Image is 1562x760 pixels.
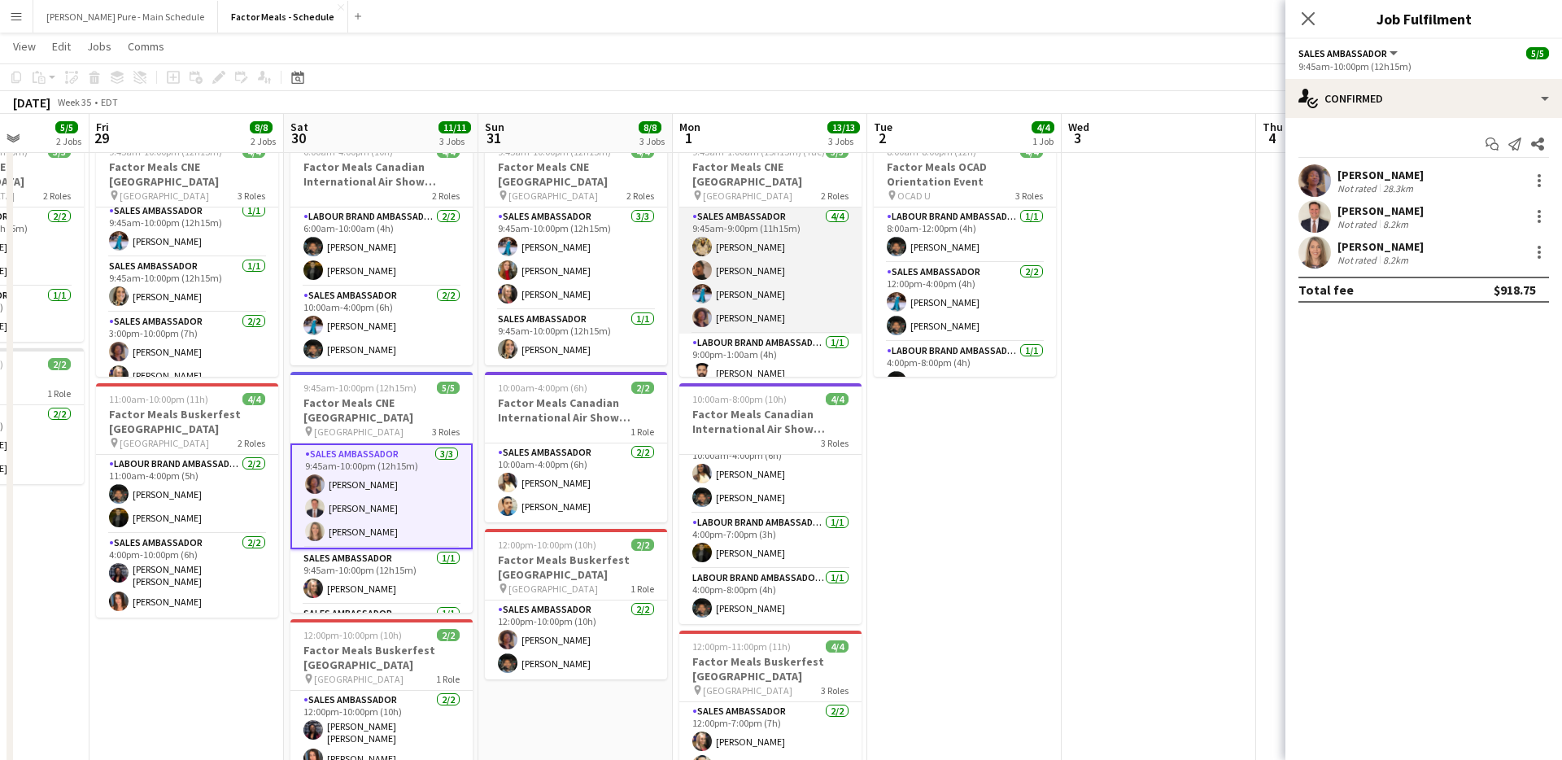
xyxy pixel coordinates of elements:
h3: Factor Meals Canadian International Air Show [GEOGRAPHIC_DATA] [485,395,667,425]
span: 3 Roles [821,437,849,449]
div: 3 Jobs [439,135,470,147]
div: 3 Jobs [639,135,665,147]
span: 2 [871,129,892,147]
button: [PERSON_NAME] Pure - Main Schedule [33,1,218,33]
app-card-role: Sales Ambassador3/39:45am-10:00pm (12h15m)[PERSON_NAME][PERSON_NAME][PERSON_NAME] [485,207,667,310]
h3: Factor Meals Buskerfest [GEOGRAPHIC_DATA] [679,654,862,684]
app-card-role: Sales Ambassador1/19:45am-10:00pm (12h15m)[PERSON_NAME] [96,202,278,257]
span: 3 Roles [432,426,460,438]
span: [GEOGRAPHIC_DATA] [703,684,792,697]
span: 9:45am-10:00pm (12h15m) [303,382,417,394]
span: 12:00pm-10:00pm (10h) [303,629,402,641]
div: 6:00am-4:00pm (10h)4/4Factor Meals Canadian International Air Show [GEOGRAPHIC_DATA]2 RolesLabour... [290,136,473,365]
div: 1 Job [1032,135,1054,147]
span: Edit [52,39,71,54]
app-card-role: Labour Brand Ambassadors1/18:00am-12:00pm (4h)[PERSON_NAME] [874,207,1056,263]
span: 2 Roles [626,190,654,202]
app-card-role: Sales Ambassador2/24:00pm-10:00pm (6h)[PERSON_NAME] [PERSON_NAME][PERSON_NAME] [96,534,278,618]
span: 2 Roles [43,190,71,202]
app-card-role: Sales Ambassador3/39:45am-10:00pm (12h15m)[PERSON_NAME][PERSON_NAME][PERSON_NAME] [290,443,473,549]
div: 9:45am-10:00pm (12h15m)4/4Factor Meals CNE [GEOGRAPHIC_DATA] [GEOGRAPHIC_DATA]2 RolesSales Ambass... [485,136,667,365]
span: Sales Ambassador [1298,47,1387,59]
div: Not rated [1337,182,1380,194]
span: [GEOGRAPHIC_DATA] [508,190,598,202]
span: [GEOGRAPHIC_DATA] [508,583,598,595]
h3: Factor Meals CNE [GEOGRAPHIC_DATA] [485,159,667,189]
span: 4 [1260,129,1283,147]
span: 8/8 [639,121,661,133]
h3: Factor Meals Canadian International Air Show [GEOGRAPHIC_DATA] [290,159,473,189]
a: View [7,36,42,57]
app-job-card: 12:00pm-10:00pm (10h)2/2Factor Meals Buskerfest [GEOGRAPHIC_DATA] [GEOGRAPHIC_DATA]1 RoleSales Am... [485,529,667,679]
div: $918.75 [1494,282,1536,298]
a: Jobs [81,36,118,57]
app-card-role: Labour Brand Ambassadors1/14:00pm-7:00pm (3h)[PERSON_NAME] [679,513,862,569]
button: Sales Ambassador [1298,47,1400,59]
app-job-card: 9:45am-10:00pm (12h15m)5/5Factor Meals CNE [GEOGRAPHIC_DATA] [GEOGRAPHIC_DATA]3 RolesSales Ambass... [290,372,473,613]
span: 11/11 [438,121,471,133]
span: 1 Role [47,387,71,400]
span: Thu [1263,120,1283,134]
h3: Factor Meals OCAD Orientation Event [874,159,1056,189]
app-card-role: Sales Ambassador2/23:00pm-10:00pm (7h)[PERSON_NAME][PERSON_NAME] [96,312,278,391]
div: EDT [101,96,118,108]
span: [GEOGRAPHIC_DATA] [120,437,209,449]
app-card-role: Sales Ambassador4/49:45am-9:00pm (11h15m)[PERSON_NAME][PERSON_NAME][PERSON_NAME][PERSON_NAME] [679,207,862,334]
app-card-role: Labour Brand Ambassadors2/211:00am-4:00pm (5h)[PERSON_NAME][PERSON_NAME] [96,455,278,534]
span: 4/4 [242,393,265,405]
div: [DATE] [13,94,50,111]
app-card-role: Sales Ambassador2/212:00pm-10:00pm (10h)[PERSON_NAME][PERSON_NAME] [485,601,667,679]
div: [PERSON_NAME] [1337,239,1424,254]
span: 13/13 [827,121,860,133]
app-job-card: 10:00am-8:00pm (10h)4/4Factor Meals Canadian International Air Show [GEOGRAPHIC_DATA]3 RolesSales... [679,383,862,624]
app-job-card: 9:45am-1:00am (15h15m) (Tue)5/5Factor Meals CNE [GEOGRAPHIC_DATA] [GEOGRAPHIC_DATA]2 RolesSales A... [679,136,862,377]
span: 2/2 [631,382,654,394]
span: [GEOGRAPHIC_DATA] [314,673,404,685]
span: 30 [288,129,308,147]
h3: Factor Meals Buskerfest [GEOGRAPHIC_DATA] [485,553,667,582]
div: 8.2km [1380,254,1411,266]
span: OCAD U [897,190,931,202]
span: 12:00pm-11:00pm (11h) [692,640,791,653]
span: 4/4 [826,640,849,653]
app-card-role: Sales Ambassador1/19:45am-10:00pm (12h15m)[PERSON_NAME] [485,310,667,365]
span: Wed [1068,120,1089,134]
span: Jobs [87,39,111,54]
app-card-role: Labour Brand Ambassadors1/19:00pm-1:00am (4h)[PERSON_NAME] [679,334,862,389]
span: 5/5 [55,121,78,133]
span: [GEOGRAPHIC_DATA] [120,190,209,202]
span: 4/4 [826,393,849,405]
h3: Factor Meals Buskerfest [GEOGRAPHIC_DATA] [96,407,278,436]
span: Tue [874,120,892,134]
h3: Job Fulfilment [1285,8,1562,29]
h3: Factor Meals Canadian International Air Show [GEOGRAPHIC_DATA] [679,407,862,436]
span: Sun [485,120,504,134]
h3: Factor Meals CNE [GEOGRAPHIC_DATA] [96,159,278,189]
span: 2 Roles [821,190,849,202]
app-card-role: Sales Ambassador1/19:45am-10:00pm (12h15m)[PERSON_NAME] [290,549,473,605]
span: 11:00am-10:00pm (11h) [109,393,208,405]
span: 3 Roles [238,190,265,202]
app-job-card: 10:00am-4:00pm (6h)2/2Factor Meals Canadian International Air Show [GEOGRAPHIC_DATA]1 RoleSales A... [485,372,667,522]
span: 10:00am-4:00pm (6h) [498,382,587,394]
span: 1 Role [436,673,460,685]
app-card-role: Sales Ambassador2/210:00am-4:00pm (6h)[PERSON_NAME][PERSON_NAME] [290,286,473,365]
app-card-role: Labour Brand Ambassadors1/14:00pm-8:00pm (4h)[PERSON_NAME] [874,342,1056,397]
app-card-role: Sales Ambassador2/210:00am-4:00pm (6h)[PERSON_NAME][PERSON_NAME] [679,435,862,513]
app-job-card: 9:45am-10:00pm (12h15m)4/4Factor Meals CNE [GEOGRAPHIC_DATA] [GEOGRAPHIC_DATA]3 RolesSales Ambass... [96,136,278,377]
span: Comms [128,39,164,54]
app-card-role: Sales Ambassador2/210:00am-4:00pm (6h)[PERSON_NAME][PERSON_NAME] [485,443,667,522]
span: View [13,39,36,54]
app-job-card: 8:00am-8:00pm (12h)4/4Factor Meals OCAD Orientation Event OCAD U3 RolesLabour Brand Ambassadors1/... [874,136,1056,377]
app-card-role: Labour Brand Ambassadors1/14:00pm-8:00pm (4h)[PERSON_NAME] [679,569,862,624]
span: 5/5 [1526,47,1549,59]
span: Week 35 [54,96,94,108]
span: 2/2 [48,358,71,370]
span: 2/2 [437,629,460,641]
span: Fri [96,120,109,134]
div: Total fee [1298,282,1354,298]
